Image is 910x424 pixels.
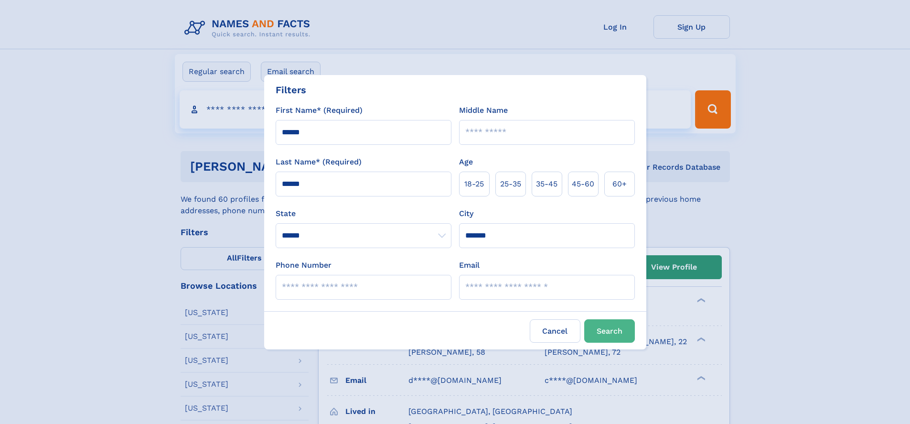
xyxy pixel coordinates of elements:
[276,208,451,219] label: State
[276,83,306,97] div: Filters
[459,260,480,271] label: Email
[612,178,627,190] span: 60+
[530,319,580,343] label: Cancel
[459,156,473,168] label: Age
[464,178,484,190] span: 18‑25
[584,319,635,343] button: Search
[276,156,362,168] label: Last Name* (Required)
[500,178,521,190] span: 25‑35
[459,105,508,116] label: Middle Name
[536,178,557,190] span: 35‑45
[572,178,594,190] span: 45‑60
[276,105,363,116] label: First Name* (Required)
[276,260,332,271] label: Phone Number
[459,208,473,219] label: City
